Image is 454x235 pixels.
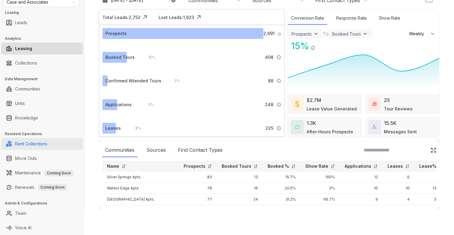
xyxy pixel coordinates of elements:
td: 77.8% [301,205,340,216]
td: 16 [217,183,263,194]
div: Applications [105,101,132,108]
img: sorting [330,164,335,169]
div: Total Leads: 2,752 [102,14,140,21]
a: Knowledge [15,112,38,124]
div: After-Hours Prospects [307,129,353,135]
img: TourReviews [372,102,377,106]
td: 6 [340,205,383,216]
div: Prospects [291,31,312,37]
div: 25 [384,97,390,104]
p: Booked Tours [222,163,251,169]
td: 5.0% [414,194,448,205]
li: Team [1,207,83,219]
img: Info [276,102,281,107]
li: Leasing [1,43,83,55]
a: RenewalsComing Soon [15,181,67,193]
td: 0% [301,183,340,194]
img: sorting [121,164,126,169]
img: Info [278,32,281,36]
div: Conversion Rate [288,12,327,25]
li: Collections [1,57,83,69]
a: Units [15,97,25,110]
p: Name [107,163,119,169]
span: 225 [266,125,273,132]
td: 83 [179,172,217,183]
td: 77 [179,194,217,205]
a: Leasing [15,43,32,55]
img: Click Icon [430,147,436,153]
div: Messages Sent [384,129,417,135]
img: Info [276,126,281,131]
div: Leases [105,125,121,132]
p: Booked % [268,163,289,169]
td: Waters Edge Apts [102,183,179,194]
div: Booked Tours [105,54,135,61]
td: 4 [383,205,414,216]
img: SearchIcon [418,148,423,153]
h3: Admin & Configurations [5,201,84,206]
a: Leads [15,17,27,29]
td: 31.0% [263,205,301,216]
a: Collections [15,57,37,69]
div: Tour Reviews [384,106,413,112]
td: 12 [340,172,383,183]
div: 15.5K [384,119,397,127]
td: [GEOGRAPHIC_DATA] Apts. [102,194,179,205]
td: 66.7% [301,194,340,205]
div: Booked Tours [332,31,361,37]
li: Renewals [1,181,83,193]
li: Knowledge [1,112,83,124]
li: Communities [1,83,83,95]
img: Click Icon [140,13,150,22]
li: Move Outs [1,152,83,164]
h3: Analytics [5,36,84,41]
td: 9 [340,194,383,205]
a: Rent Collections [15,138,47,150]
li: Leads [1,17,83,29]
td: 71 [179,205,217,216]
td: 4 [383,194,414,205]
td: 22 [217,205,263,216]
td: 10 [383,183,414,194]
td: 0% [414,172,448,183]
li: Maintenance [1,167,83,179]
div: $2.7M [307,97,321,104]
a: Team [15,207,26,219]
span: Coming Soon [44,170,73,176]
td: Silver Springs Apts. [102,172,179,183]
p: Show Rate [305,163,328,169]
div: Confirmed Attended Tours [105,78,161,84]
img: sorting [373,164,378,169]
div: 1.3K [307,119,316,127]
p: Prospects [184,163,205,169]
div: To [323,30,329,37]
span: Coming Soon [38,184,67,191]
span: 88 [268,78,273,84]
div: 15 % [288,39,309,53]
img: LeaseValue [295,100,299,108]
img: Info [276,78,281,83]
div: 8 % [129,125,141,132]
td: 0 [383,172,414,183]
div: Lease Value Generated [307,106,357,112]
span: 2,691 [263,30,275,37]
a: Communities [15,83,40,95]
td: 20.5% [263,183,301,194]
a: Move Outs [15,152,37,164]
div: Lost Leads: 1,623 [159,14,194,21]
img: Click Icon [194,13,203,22]
img: Info [311,46,315,50]
img: sorting [405,164,410,169]
span: 408 [265,54,273,61]
img: sorting [253,164,258,169]
div: 15 % [142,54,155,61]
img: sorting [291,164,296,169]
div: 3 % [168,78,180,84]
div: Prospects [105,30,127,37]
p: Applications [345,163,371,169]
p: Leases [388,163,403,169]
span: 248 [265,101,273,108]
td: 15.7% [263,172,301,183]
td: 78 [179,183,217,194]
td: 100% [301,172,340,183]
